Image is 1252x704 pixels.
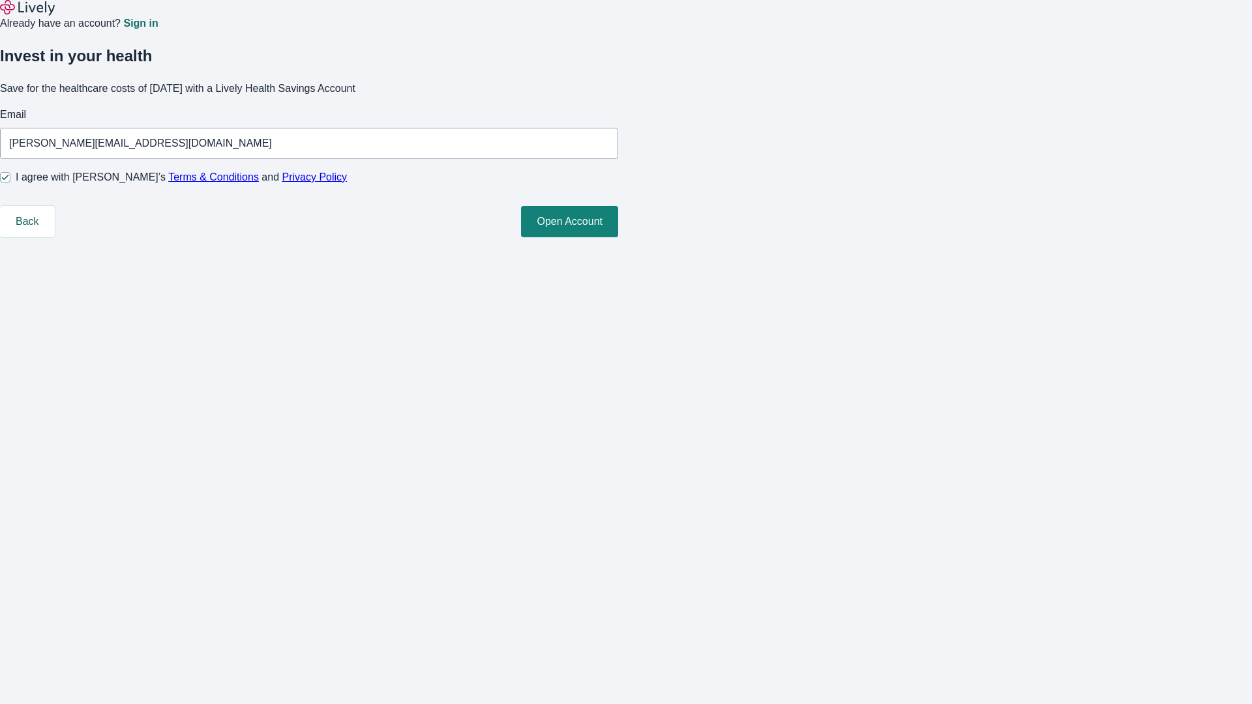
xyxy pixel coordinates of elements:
a: Terms & Conditions [168,171,259,183]
a: Privacy Policy [282,171,348,183]
span: I agree with [PERSON_NAME]’s and [16,169,347,185]
a: Sign in [123,18,158,29]
button: Open Account [521,206,618,237]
